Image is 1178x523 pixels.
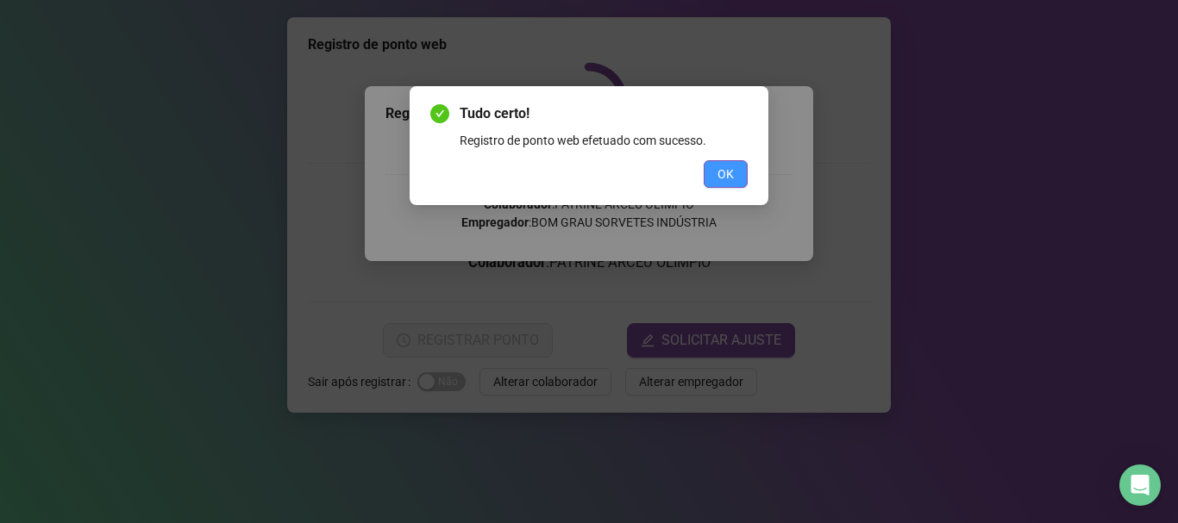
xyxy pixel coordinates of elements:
span: OK [717,165,734,184]
span: check-circle [430,104,449,123]
div: Registro de ponto web efetuado com sucesso. [460,131,748,150]
div: Open Intercom Messenger [1119,464,1161,506]
span: Tudo certo! [460,103,748,124]
button: OK [704,160,748,188]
